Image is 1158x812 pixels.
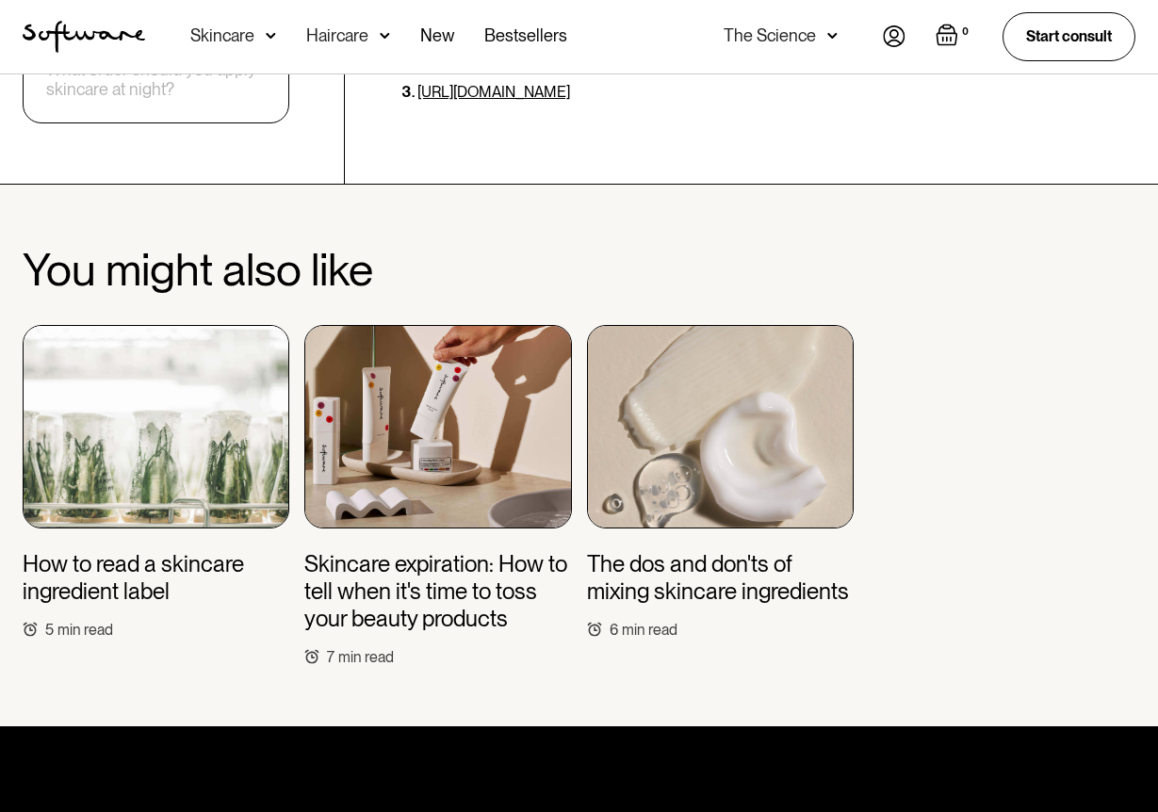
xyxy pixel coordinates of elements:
[380,26,390,45] img: arrow down
[23,21,145,53] img: Software Logo
[23,245,1135,295] h2: You might also like
[304,325,571,666] a: Skincare expiration: How to tell when it's time to toss your beauty products7min read
[622,621,677,639] div: min read
[417,83,570,101] a: [URL][DOMAIN_NAME]
[23,551,289,606] h3: How to read a skincare ingredient label
[23,325,289,639] a: How to read a skincare ingredient label5min read
[23,21,145,53] a: home
[827,26,838,45] img: arrow down
[587,551,854,606] h3: The dos and don'ts of mixing skincare ingredients
[610,621,618,639] div: 6
[724,26,816,45] div: The Science
[304,551,571,632] h3: Skincare expiration: How to tell when it's time to toss your beauty products
[45,621,54,639] div: 5
[936,24,972,50] a: Open empty cart
[587,325,854,639] a: The dos and don'ts of mixing skincare ingredients6min read
[306,26,368,45] div: Haircare
[327,648,334,666] div: 7
[266,26,276,45] img: arrow down
[338,648,394,666] div: min read
[46,59,266,100] a: What order should you apply skincare at night?
[1003,12,1135,60] a: Start consult
[190,26,254,45] div: Skincare
[57,621,113,639] div: min read
[958,24,972,41] div: 0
